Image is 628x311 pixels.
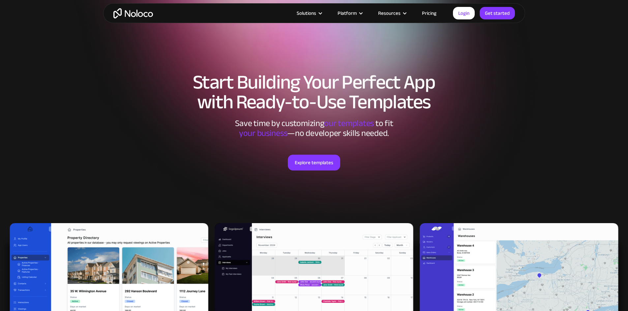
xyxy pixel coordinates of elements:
a: home [113,8,153,18]
h1: Start Building Your Perfect App with Ready-to-Use Templates [110,72,519,112]
div: Platform [329,9,370,17]
div: Resources [378,9,401,17]
div: Solutions [288,9,329,17]
a: Get started [480,7,515,19]
a: Pricing [414,9,445,17]
a: Login [453,7,475,19]
a: Explore templates [288,155,340,170]
div: Resources [370,9,414,17]
span: our templates [324,115,374,131]
div: Platform [338,9,357,17]
span: your business [239,125,287,141]
div: Solutions [297,9,316,17]
div: Save time by customizing to fit ‍ —no developer skills needed. [215,118,413,138]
